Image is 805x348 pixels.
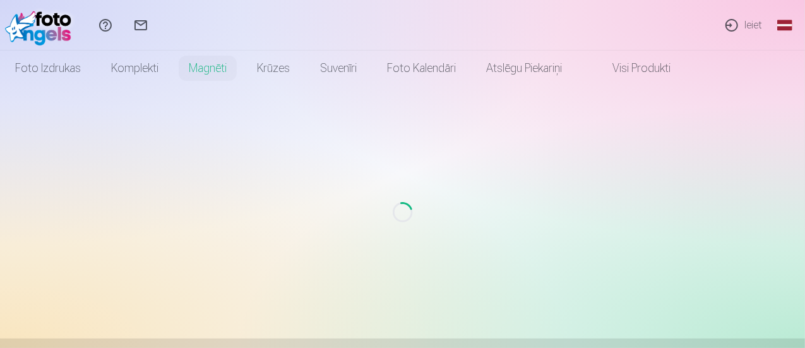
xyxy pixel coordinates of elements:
a: Suvenīri [305,51,372,86]
a: Foto kalendāri [372,51,471,86]
a: Krūzes [242,51,305,86]
a: Visi produkti [577,51,686,86]
a: Komplekti [96,51,174,86]
a: Atslēgu piekariņi [471,51,577,86]
a: Magnēti [174,51,242,86]
img: /fa1 [5,5,78,45]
